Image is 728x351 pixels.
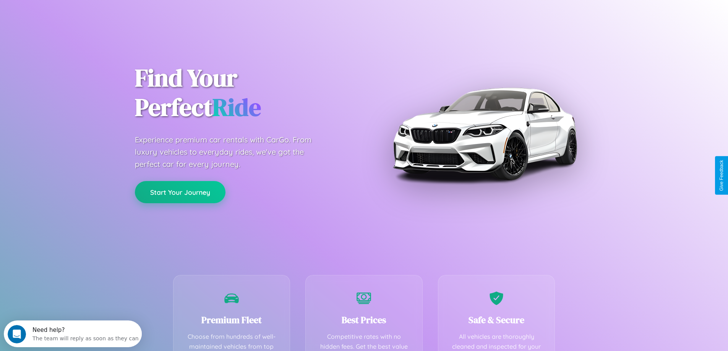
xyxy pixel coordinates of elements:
div: Give Feedback [719,160,724,191]
div: Open Intercom Messenger [3,3,142,24]
div: The team will reply as soon as they can [29,13,135,21]
h1: Find Your Perfect [135,63,353,122]
iframe: Intercom live chat discovery launcher [4,320,142,347]
p: Experience premium car rentals with CarGo. From luxury vehicles to everyday rides, we've got the ... [135,134,326,170]
span: Ride [212,91,261,124]
iframe: Intercom live chat [8,325,26,343]
div: Need help? [29,6,135,13]
h3: Best Prices [317,314,411,326]
img: Premium BMW car rental vehicle [389,38,580,229]
h3: Premium Fleet [185,314,279,326]
h3: Safe & Secure [450,314,543,326]
button: Start Your Journey [135,181,225,203]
